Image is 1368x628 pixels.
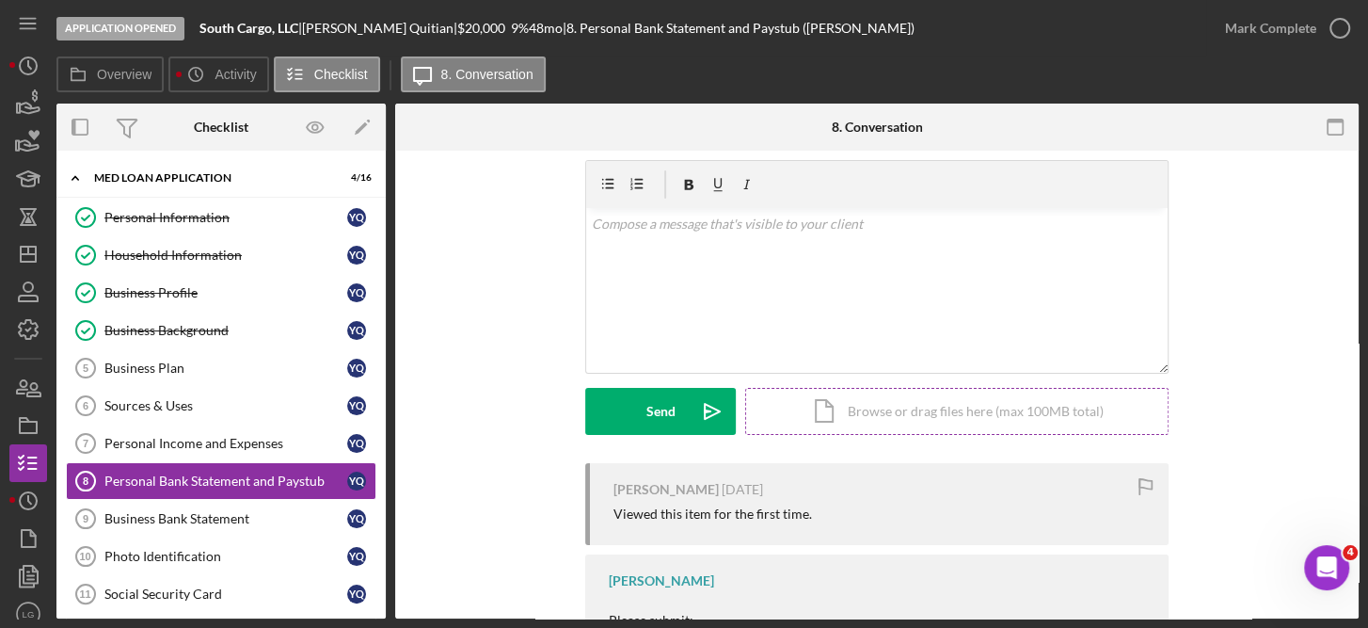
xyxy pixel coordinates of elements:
[104,285,347,300] div: Business Profile
[613,482,719,497] div: [PERSON_NAME]
[56,56,164,92] button: Overview
[66,500,376,538] a: 9Business Bank StatementYQ
[199,20,298,36] b: South Cargo, LLC
[66,538,376,575] a: 10Photo IdentificationYQ
[104,474,347,489] div: Personal Bank Statement and Paystub
[347,208,366,227] div: Y Q
[66,387,376,425] a: 6Sources & UsesYQ
[94,172,325,184] div: MED Loan Application
[609,573,714,588] div: [PERSON_NAME]
[347,509,366,528] div: Y Q
[66,199,376,236] a: Personal InformationYQ
[585,388,736,435] button: Send
[831,120,922,135] div: 8. Conversation
[66,274,376,312] a: Business ProfileYQ
[83,438,88,449] tspan: 7
[104,511,347,526] div: Business Bank Statement
[347,321,366,340] div: Y Q
[79,551,90,562] tspan: 10
[104,361,347,376] div: Business Plan
[347,283,366,302] div: Y Q
[613,507,812,522] div: Viewed this item for the first time.
[66,312,376,349] a: Business BackgroundYQ
[83,475,88,487] tspan: 8
[441,67,533,82] label: 8. Conversation
[97,67,151,82] label: Overview
[347,434,366,453] div: Y Q
[1206,9,1359,47] button: Mark Complete
[347,585,366,604] div: Y Q
[511,21,529,36] div: 9 %
[104,398,347,413] div: Sources & Uses
[314,67,368,82] label: Checklist
[104,210,347,225] div: Personal Information
[274,56,380,92] button: Checklist
[66,425,376,462] a: 7Personal Income and ExpensesYQ
[563,21,915,36] div: | 8. Personal Bank Statement and Paystub ([PERSON_NAME])
[1225,9,1316,47] div: Mark Complete
[338,172,372,184] div: 4 / 16
[1343,545,1358,560] span: 4
[104,323,347,338] div: Business Background
[79,588,90,600] tspan: 11
[83,513,88,524] tspan: 9
[347,472,366,491] div: Y Q
[302,21,457,36] div: [PERSON_NAME] Quitian |
[215,67,256,82] label: Activity
[83,400,88,411] tspan: 6
[401,56,546,92] button: 8. Conversation
[168,56,268,92] button: Activity
[194,120,248,135] div: Checklist
[66,462,376,500] a: 8Personal Bank Statement and PaystubYQ
[646,388,676,435] div: Send
[66,236,376,274] a: Household InformationYQ
[347,246,366,265] div: Y Q
[23,609,35,620] text: LG
[1304,545,1349,590] iframe: Intercom live chat
[347,547,366,566] div: Y Q
[104,587,347,602] div: Social Security Card
[66,349,376,387] a: 5Business PlanYQ
[457,20,505,36] span: $20,000
[199,21,302,36] div: |
[104,248,347,263] div: Household Information
[347,359,366,378] div: Y Q
[83,362,88,374] tspan: 5
[529,21,563,36] div: 48 mo
[104,549,347,564] div: Photo Identification
[66,575,376,613] a: 11Social Security CardYQ
[56,17,184,40] div: Application Opened
[722,482,763,497] time: 2025-08-17 23:06
[347,396,366,415] div: Y Q
[609,613,1085,628] div: Please submit:
[104,436,347,451] div: Personal Income and Expenses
